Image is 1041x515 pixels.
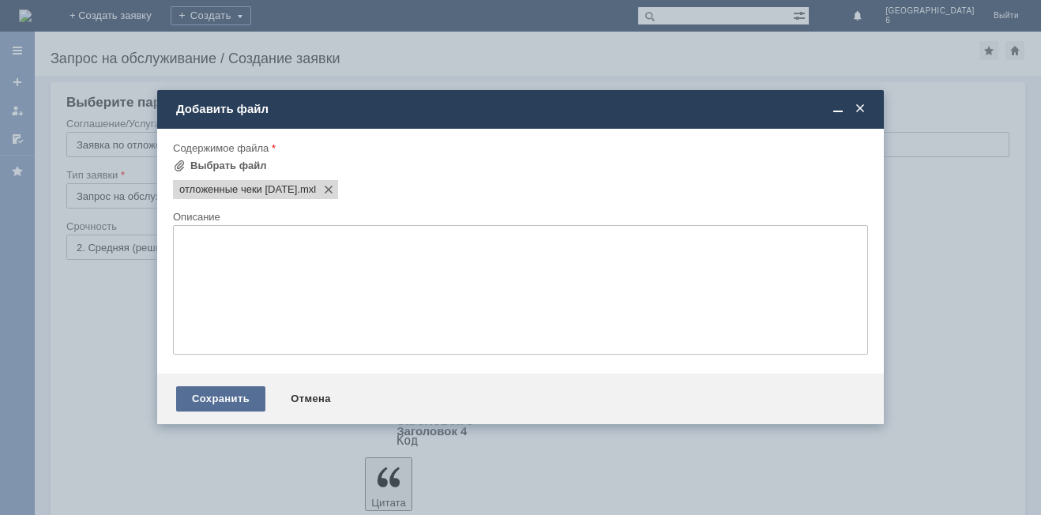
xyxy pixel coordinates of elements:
[6,6,231,32] div: Добрый день! Просьба удалить отложенные чеки за [DATE] Спасибо!
[852,102,868,116] span: Закрыть
[173,212,865,222] div: Описание
[176,102,868,116] div: Добавить файл
[179,183,297,196] span: отложенные чеки 18.09.2025 г.mxl
[190,160,267,172] div: Выбрать файл
[173,143,865,153] div: Содержимое файла
[297,183,316,196] span: отложенные чеки 18.09.2025 г.mxl
[830,102,846,116] span: Свернуть (Ctrl + M)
